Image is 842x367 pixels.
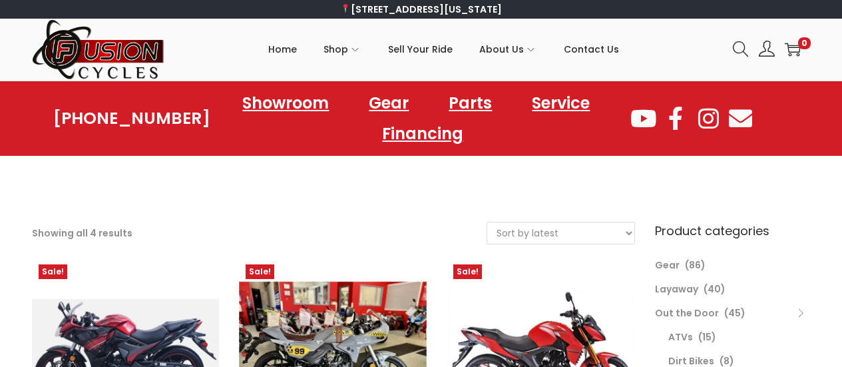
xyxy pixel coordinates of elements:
[165,19,723,79] nav: Primary navigation
[323,33,348,66] span: Shop
[479,33,524,66] span: About Us
[724,306,745,320] span: (45)
[704,282,726,296] span: (40)
[229,88,342,119] a: Showroom
[268,19,297,79] a: Home
[32,19,165,81] img: Woostify retina logo
[487,222,634,244] select: Shop order
[268,33,297,66] span: Home
[355,88,422,119] a: Gear
[698,330,716,344] span: (15)
[655,282,698,296] a: Layaway
[340,3,502,16] a: [STREET_ADDRESS][US_STATE]
[388,33,453,66] span: Sell Your Ride
[785,41,801,57] a: 0
[32,224,132,242] p: Showing all 4 results
[655,222,811,240] h6: Product categories
[479,19,537,79] a: About Us
[685,258,706,272] span: (86)
[519,88,603,119] a: Service
[369,119,477,149] a: Financing
[564,19,619,79] a: Contact Us
[323,19,361,79] a: Shop
[564,33,619,66] span: Contact Us
[388,19,453,79] a: Sell Your Ride
[668,330,693,344] a: ATVs
[341,4,350,13] img: 📍
[210,88,629,149] nav: Menu
[53,109,210,128] a: [PHONE_NUMBER]
[655,258,680,272] a: Gear
[435,88,505,119] a: Parts
[655,306,719,320] a: Out the Door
